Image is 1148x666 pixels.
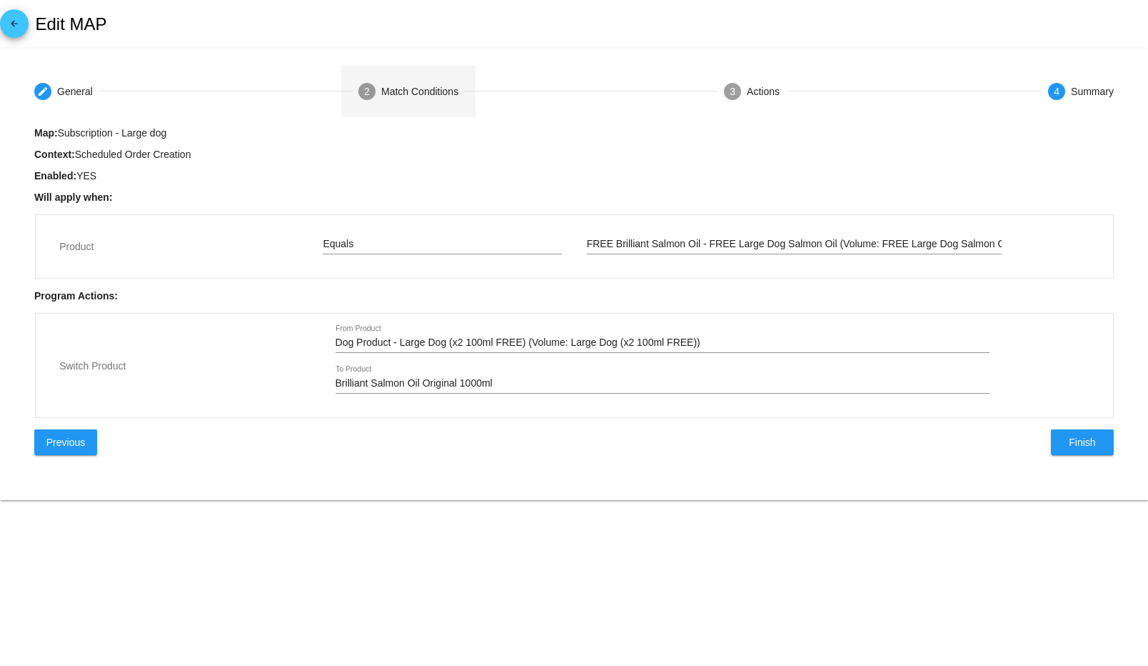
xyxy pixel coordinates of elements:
[336,378,990,389] input: To Product
[1051,429,1114,455] button: Finish
[46,437,85,448] span: Previous
[59,241,94,252] span: Product
[364,86,370,97] span: 2
[34,192,1114,203] p: Will apply when:
[747,86,782,97] div: Actions
[336,337,990,349] input: From Product
[381,86,458,97] div: Match Conditions
[35,14,106,34] h2: Edit MAP
[34,429,97,455] button: Previous
[58,127,167,139] span: Subscription - Large dog
[730,86,735,97] span: 3
[37,86,49,97] mat-icon: create
[1054,86,1059,97] span: 4
[75,149,191,160] span: Scheduled Order Creation
[34,170,1114,182] p: Enabled:
[1071,86,1114,97] div: Summary
[57,86,93,97] div: General
[76,170,96,182] span: YES
[6,19,23,36] mat-icon: arrow_back
[34,290,1114,302] p: Program Actions:
[59,360,126,372] span: Switch Product
[34,127,1114,139] p: Map:
[1069,437,1095,448] span: Finish
[34,149,1114,160] p: Context:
